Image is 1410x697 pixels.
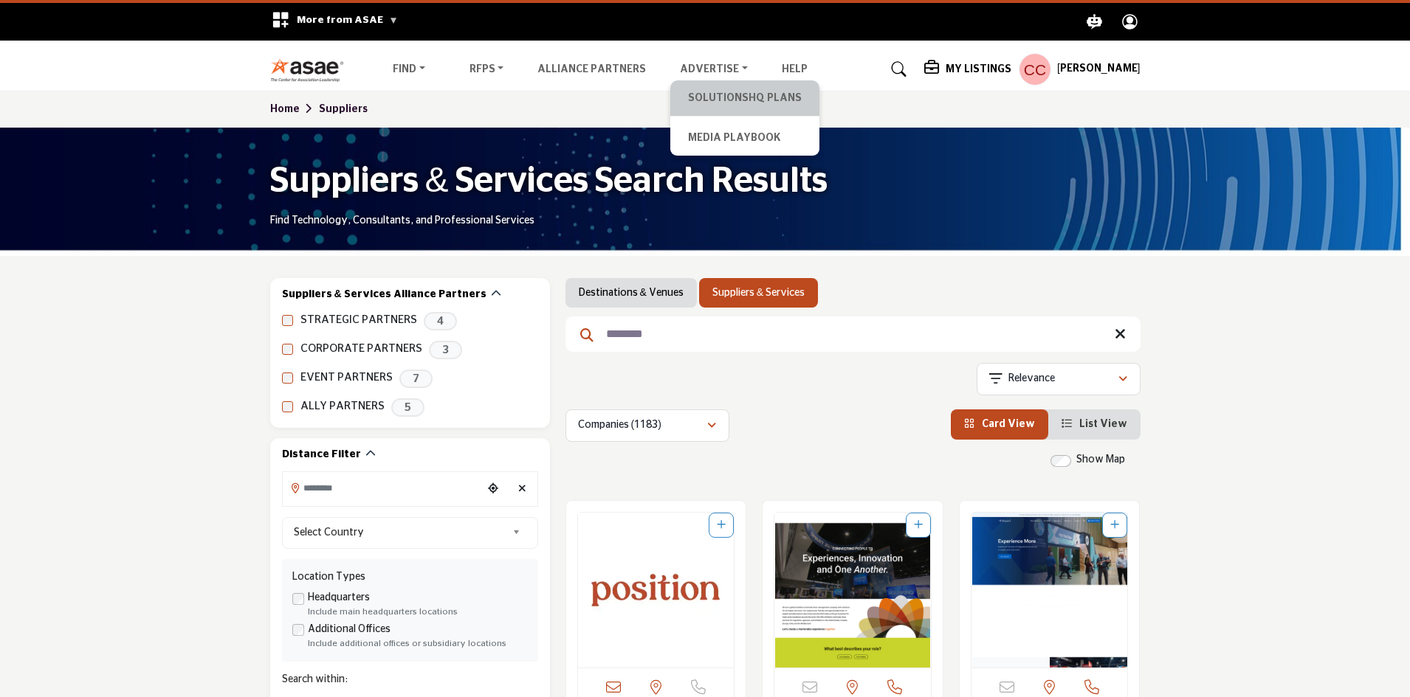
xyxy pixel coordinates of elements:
p: Relevance [1008,372,1055,386]
li: Card View [951,409,1048,440]
label: CORPORATE PARTNERS [300,341,422,358]
input: CORPORATE PARTNERS checkbox [282,344,293,355]
a: Open Listing in new tab [971,513,1128,667]
button: Companies (1183) [565,409,729,442]
a: Add To List [914,520,923,530]
h2: Suppliers & Services Alliance Partners [282,288,486,302]
a: View Card [964,419,1035,429]
span: Card View [982,419,1035,429]
a: View List [1062,419,1127,429]
a: Destinations & Venues [579,285,684,300]
li: List View [1048,409,1141,440]
a: SolutionsHQ Plans [678,88,812,108]
img: GES Exposition Services [774,513,931,667]
a: Search [877,58,916,81]
img: Position [578,513,735,667]
a: Open Listing in new tab [774,513,931,667]
a: RFPs [459,59,515,80]
label: EVENT PARTNERS [300,370,393,386]
div: Clear search location [512,474,534,505]
a: Add To List [717,520,726,530]
label: STRATEGIC PARTNERS [300,312,417,329]
span: List View [1079,419,1127,429]
a: Suppliers [319,104,368,114]
input: ALLY PARTNERS checkbox [282,401,293,412]
input: Search Keyword [565,316,1141,352]
span: 3 [429,341,462,359]
div: Include additional offices or subsidiary locations [308,637,528,651]
img: Shepard Exposition Services [971,513,1128,667]
button: Show hide supplier dropdown [1019,53,1051,86]
input: STRATEGIC PARTNERS checkbox [282,315,293,326]
p: Companies (1183) [578,418,661,433]
h2: Distance Filter [282,448,361,462]
label: Additional Offices [308,622,391,637]
div: My Listings [924,60,1011,78]
div: Include main headquarters locations [308,606,528,619]
span: More from ASAE [297,15,398,25]
div: Search within: [282,672,538,687]
div: Location Types [292,569,528,585]
div: More from ASAE [262,3,407,41]
a: Open Listing in new tab [578,513,735,667]
input: EVENT PARTNERS checkbox [282,372,293,384]
label: Show Map [1076,452,1125,468]
input: Search Location [283,474,482,502]
a: Home [270,104,319,114]
a: Advertise [670,59,758,80]
span: 4 [424,312,457,330]
a: Alliance Partners [537,64,646,74]
h5: [PERSON_NAME] [1057,62,1141,77]
p: Find Technology, Consultants, and Professional Services [270,214,534,229]
span: 5 [391,398,424,417]
span: 7 [399,370,433,388]
a: Suppliers & Services [712,285,805,300]
h1: Suppliers & Services Search Results [270,159,828,204]
button: Relevance [977,363,1141,395]
span: Select Country [294,524,506,541]
label: ALLY PARTNERS [300,398,385,415]
label: Headquarters [308,590,370,606]
h5: My Listings [946,63,1011,76]
a: Media Playbook [678,128,812,148]
a: Add To List [1110,520,1119,530]
a: Help [782,64,808,74]
div: Choose your current location [482,474,504,505]
img: Site Logo [270,58,352,82]
a: Find [382,59,436,80]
